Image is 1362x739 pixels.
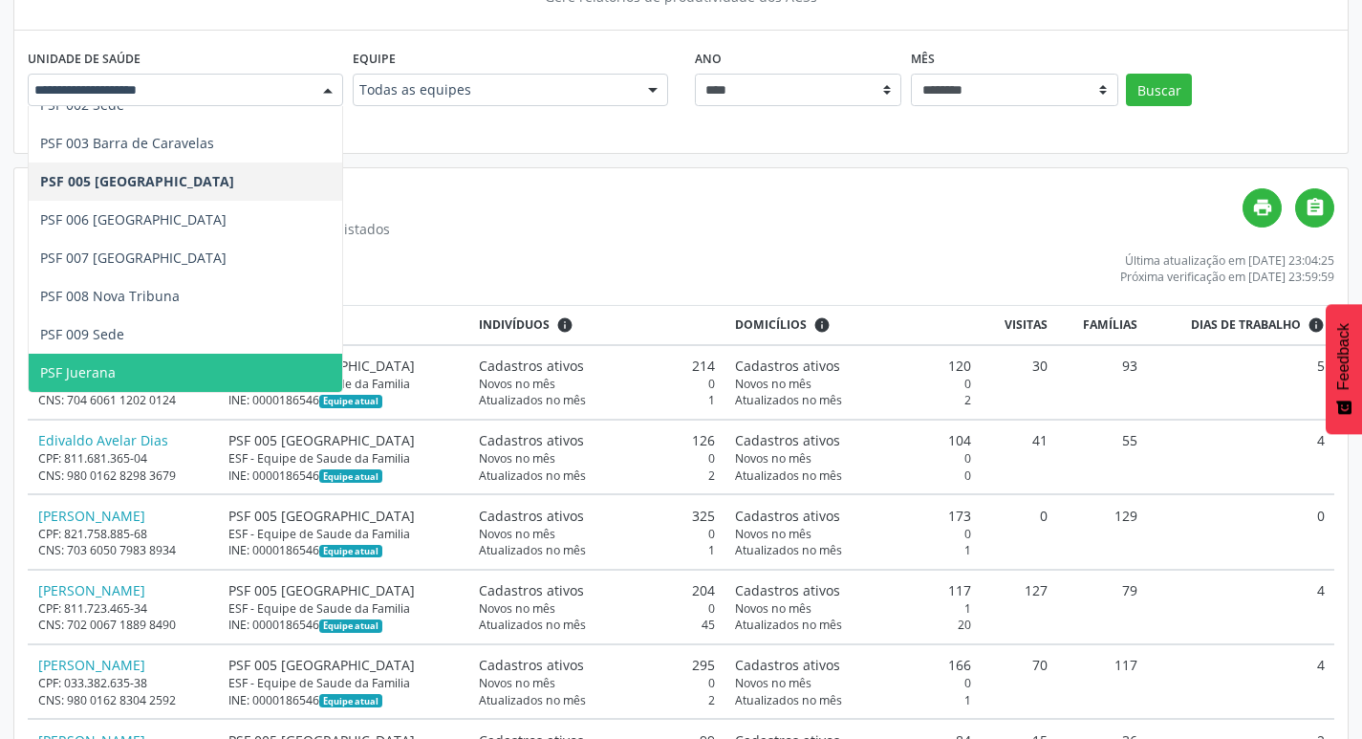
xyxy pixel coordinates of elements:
span: Dias de trabalho [1191,316,1301,334]
span: Atualizados no mês [735,542,842,558]
div: 214 [479,356,715,376]
span: Novos no mês [735,526,811,542]
span: PSF 003 Barra de Caravelas [40,134,214,152]
div: 0 [735,675,971,691]
span: Atualizados no mês [479,617,586,633]
div: 1 [735,692,971,708]
div: 166 [735,655,971,675]
span: Atualizados no mês [479,542,586,558]
span: Novos no mês [479,376,555,392]
span: Novos no mês [479,600,555,617]
span: Cadastros ativos [735,655,840,675]
div: INE: 0000186546 [228,617,459,633]
div: 173 [735,506,971,526]
td: 93 [1057,345,1148,420]
div: 117 [735,580,971,600]
div: ESF - Equipe de Saude da Familia [228,376,459,392]
span: PSF 009 Sede [40,325,124,343]
span: Novos no mês [479,450,555,467]
div: 0 [735,467,971,484]
th: Famílias [1057,306,1148,345]
span: Atualizados no mês [735,392,842,408]
div: 20 [735,617,971,633]
span: Atualizados no mês [479,392,586,408]
div: CPF: 811.723.465-34 [38,600,209,617]
th: Visitas [981,306,1057,345]
div: CNS: 704 6061 1202 0124 [38,392,209,408]
td: 117 [1057,644,1148,719]
div: ESF - Equipe de Saude da Familia [228,450,459,467]
div: INE: 0000186546 [228,392,459,408]
div: 0 [479,675,715,691]
button: Buscar [1126,74,1192,106]
span: PSF Juerana [40,363,116,381]
span: Atualizados no mês [735,467,842,484]
div: 45 [479,617,715,633]
div: 0 [735,450,971,467]
span: Domicílios [735,316,807,334]
span: Cadastros ativos [735,430,840,450]
span: Cadastros ativos [735,356,840,376]
span: Atualizados no mês [735,617,842,633]
div: ESF - Equipe de Saude da Familia [228,675,459,691]
i: <div class="text-left"> <div> <strong>Cadastros ativos:</strong> Cadastros que estão vinculados a... [813,316,831,334]
a: [PERSON_NAME] [38,581,145,599]
div: 1 [735,600,971,617]
label: Mês [911,44,935,74]
span: Novos no mês [735,600,811,617]
i: <div class="text-left"> <div> <strong>Cadastros ativos:</strong> Cadastros que estão vinculados a... [556,316,573,334]
h4: Relatório de produtividade [28,188,1243,212]
label: Ano [695,44,722,74]
span: Cadastros ativos [479,580,584,600]
label: Unidade de saúde [28,44,141,74]
td: 129 [1057,494,1148,569]
div: PSF 005 [GEOGRAPHIC_DATA] [228,506,459,526]
div: CNS: 703 6050 7983 8934 [38,542,209,558]
div: 0 [735,526,971,542]
div: CNS: 980 0162 8304 2592 [38,692,209,708]
div: 2 [735,392,971,408]
span: Esta é a equipe atual deste Agente [319,545,381,558]
td: 70 [981,644,1057,719]
div: 0 [479,600,715,617]
div: 1 [479,392,715,408]
div: 1 [479,542,715,558]
span: PSF 005 [GEOGRAPHIC_DATA] [40,172,234,190]
div: ESF - Equipe de Saude da Familia [228,600,459,617]
div: 325 [479,506,715,526]
td: 0 [981,494,1057,569]
div: ESF - Equipe de Saude da Familia [228,526,459,542]
span: Cadastros ativos [479,356,584,376]
div: INE: 0000186546 [228,542,459,558]
span: Indivíduos [479,316,550,334]
span: Novos no mês [735,675,811,691]
span: Esta é a equipe atual deste Agente [319,469,381,483]
span: Feedback [1335,323,1352,390]
span: Cadastros ativos [479,430,584,450]
div: CPF: 811.681.365-04 [38,450,209,467]
div: 104 [735,430,971,450]
td: 0 [1148,494,1334,569]
a: Edivaldo Avelar Dias [38,431,168,449]
div: Somente agentes ativos no mês selecionado são listados [28,219,1243,239]
div: 1 [735,542,971,558]
button: Feedback - Mostrar pesquisa [1326,304,1362,434]
td: 127 [981,570,1057,644]
i:  [1305,197,1326,218]
a: [PERSON_NAME] [38,656,145,674]
div: CNS: 702 0067 1889 8490 [38,617,209,633]
div: INE: 0000186546 [228,467,459,484]
div: Última atualização em [DATE] 23:04:25 [1120,252,1334,269]
td: 30 [981,345,1057,420]
div: 2 [479,467,715,484]
div: Próxima verificação em [DATE] 23:59:59 [1120,269,1334,285]
a:  [1295,188,1334,228]
span: Cadastros ativos [479,506,584,526]
div: PSF 005 [GEOGRAPHIC_DATA] [228,356,459,376]
i: Dias em que o(a) ACS fez pelo menos uma visita, ou ficha de cadastro individual ou cadastro domic... [1308,316,1325,334]
div: 0 [735,376,971,392]
span: PSF 007 [GEOGRAPHIC_DATA] [40,249,227,267]
label: Equipe [353,44,396,74]
span: Novos no mês [735,450,811,467]
span: Atualizados no mês [479,467,586,484]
